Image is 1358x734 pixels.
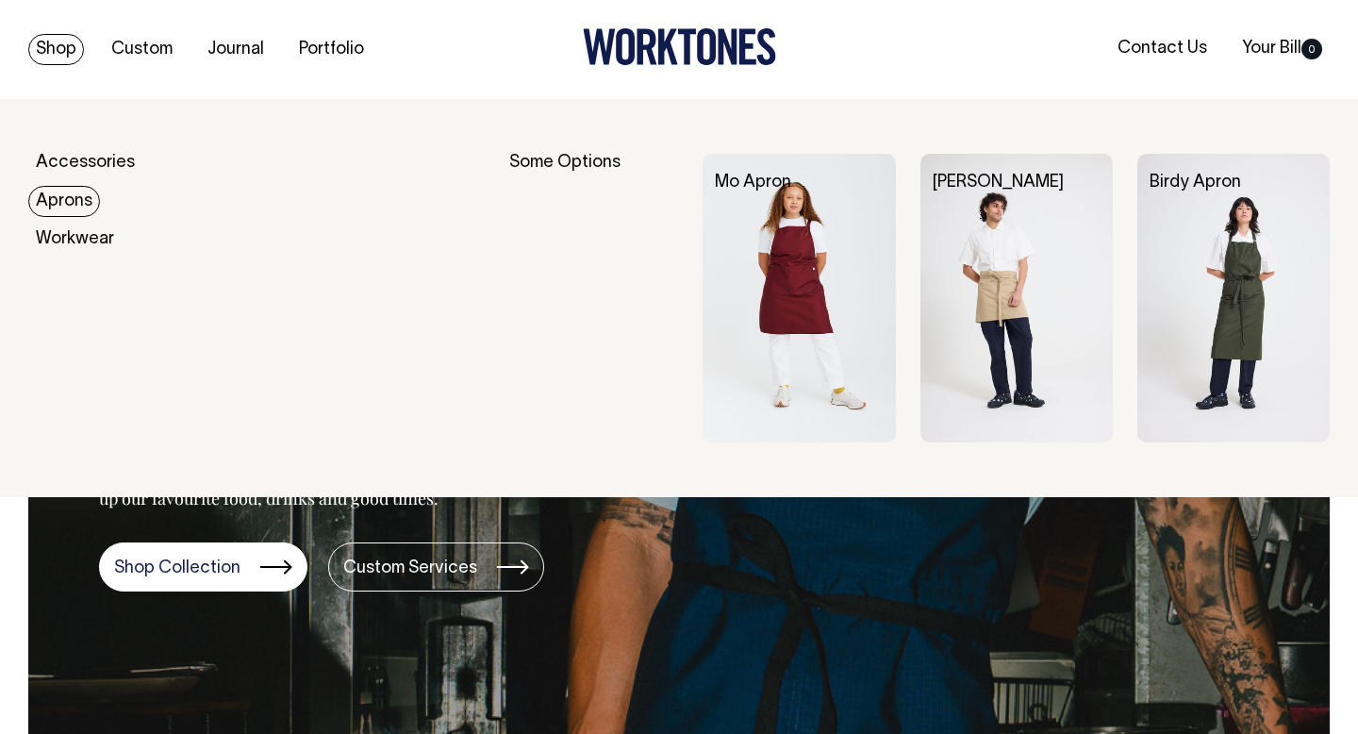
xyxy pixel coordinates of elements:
a: Journal [200,34,272,65]
img: Mo Apron [703,154,895,442]
img: Bobby Apron [920,154,1113,442]
a: Portfolio [291,34,372,65]
a: [PERSON_NAME] [933,175,1064,191]
a: Shop [28,34,84,65]
a: Aprons [28,186,100,217]
a: Shop Collection [99,542,307,592]
span: 0 [1301,39,1322,59]
a: Mo Apron [715,175,791,191]
a: Custom Services [328,542,544,592]
a: Custom [104,34,180,65]
a: Birdy Apron [1150,175,1241,191]
a: Accessories [28,147,142,178]
a: Your Bill0 [1234,33,1330,64]
div: Some Options [509,154,678,442]
a: Contact Us [1110,33,1215,64]
a: Workwear [28,224,122,255]
img: Birdy Apron [1137,154,1330,442]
